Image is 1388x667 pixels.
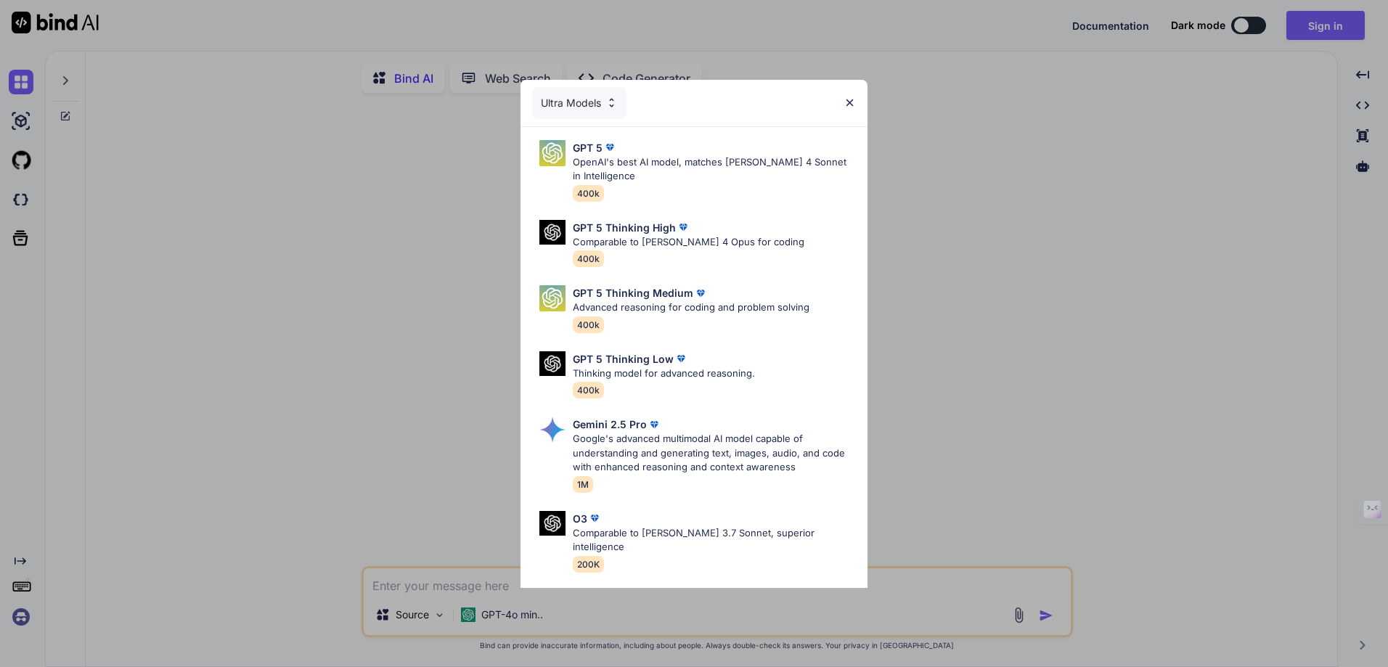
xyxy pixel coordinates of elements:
p: Advanced reasoning for coding and problem solving [573,300,809,315]
img: premium [676,220,690,234]
img: Pick Models [539,351,566,377]
p: Comparable to [PERSON_NAME] 3.7 Sonnet, superior intelligence [573,526,856,555]
p: Comparable to [PERSON_NAME] 4 Opus for coding [573,235,804,250]
p: Thinking model for advanced reasoning. [573,367,755,381]
span: 400k [573,250,604,267]
img: close [844,97,856,109]
img: Pick Models [539,140,566,166]
img: Pick Models [539,511,566,536]
img: Pick Models [605,97,618,109]
span: 200K [573,556,604,573]
p: GPT 5 Thinking Medium [573,285,693,300]
p: Google's advanced multimodal AI model capable of understanding and generating text, images, audio... [573,432,856,475]
div: Ultra Models [532,87,626,119]
p: GPT 5 Thinking Low [573,351,674,367]
p: GPT 5 [573,140,603,155]
img: Pick Models [539,220,566,245]
span: 1M [573,476,593,493]
img: premium [693,286,708,300]
p: O3 [573,511,587,526]
p: Gemini 2.5 Pro [573,417,647,432]
img: premium [674,351,688,366]
img: Pick Models [539,285,566,311]
p: OpenAI's best AI model, matches [PERSON_NAME] 4 Sonnet in Intelligence [573,155,856,184]
span: 400k [573,185,604,202]
span: 400k [573,316,604,333]
span: 400k [573,382,604,398]
p: GPT 5 Thinking High [573,220,676,235]
img: premium [647,417,661,432]
img: premium [587,511,602,525]
img: Pick Models [539,417,566,443]
img: premium [603,140,617,155]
